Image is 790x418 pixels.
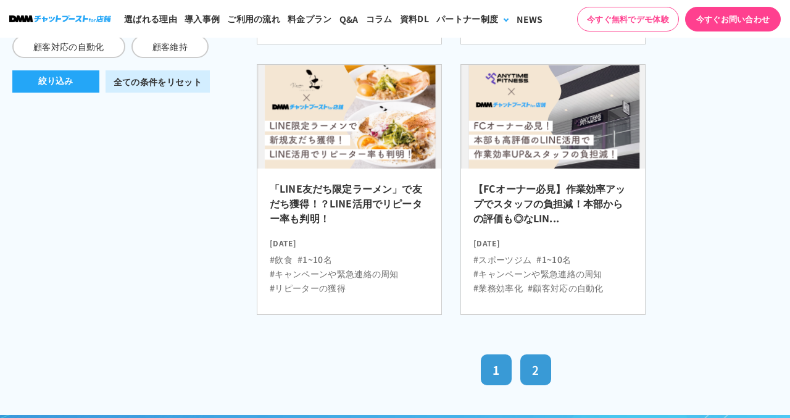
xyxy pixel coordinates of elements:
[270,267,399,280] li: #キャンペーンや緊急連絡の周知
[106,70,210,93] a: 全ての条件をリセット
[532,361,539,378] span: 2
[493,361,499,378] span: 1
[577,7,679,31] a: 今すぐ無料でデモ体験
[473,267,602,280] li: #キャンペーンや緊急連絡の周知
[270,181,429,233] h2: 「LINE友だち限定ラーメン」で友だち獲得！？LINE活用でリピーター率も判明！
[473,282,523,295] li: #業務効率化
[536,253,571,266] li: #1~10名
[473,233,633,248] time: [DATE]
[270,282,346,295] li: #リピーターの獲得
[473,253,531,266] li: #スポーツジム
[270,233,429,248] time: [DATE]
[685,7,781,31] a: 今すぐお問い合わせ
[460,64,646,315] a: 【FCオーナー必見】作業効率アップでスタッフの負担減！本部からの評価も◎なLIN... [DATE] #スポーツジム#1~10名#キャンペーンや緊急連絡の周知#業務効率化#顧客対応の自動化
[12,70,99,93] button: 絞り込み
[270,253,293,266] li: #飲食
[9,15,111,22] img: ロゴ
[520,354,551,385] a: 2
[297,253,332,266] li: #1~10名
[528,282,604,295] li: #顧客対応の自動化
[131,35,209,58] span: 顧客維持
[473,181,633,233] h2: 【FCオーナー必見】作業効率アップでスタッフの負担減！本部からの評価も◎なLIN...
[436,12,498,25] div: パートナー制度
[257,64,442,315] a: 「LINE友だち限定ラーメン」で友だち獲得！？LINE活用でリピーター率も判明！ [DATE] #飲食#1~10名#キャンペーンや緊急連絡の周知#リピーターの獲得
[12,35,125,58] span: 顧客対応の自動化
